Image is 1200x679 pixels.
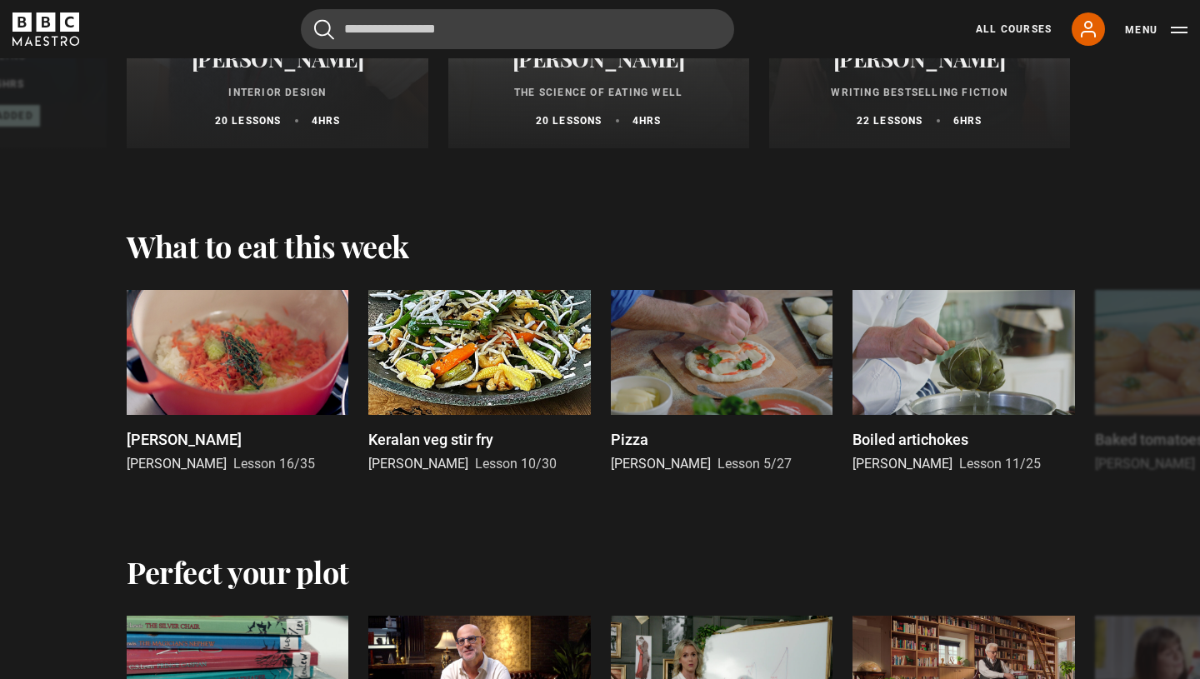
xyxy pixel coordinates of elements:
[127,554,349,589] h2: Perfect your plot
[789,85,1050,100] p: Writing Bestselling Fiction
[318,115,341,127] abbr: hrs
[632,113,662,128] p: 4
[611,428,648,451] p: Pizza
[312,113,341,128] p: 4
[215,113,282,128] p: 20 lessons
[852,456,952,472] span: [PERSON_NAME]
[611,456,711,472] span: [PERSON_NAME]
[147,85,407,100] p: Interior Design
[468,46,729,72] h2: [PERSON_NAME]
[852,290,1074,474] a: Boiled artichokes [PERSON_NAME] Lesson 11/25
[368,456,468,472] span: [PERSON_NAME]
[960,115,982,127] abbr: hrs
[147,46,407,72] h2: [PERSON_NAME]
[314,19,334,40] button: Submit the search query
[789,46,1050,72] h2: [PERSON_NAME]
[301,9,734,49] input: Search
[127,456,227,472] span: [PERSON_NAME]
[127,290,348,474] a: [PERSON_NAME] [PERSON_NAME] Lesson 16/35
[953,113,982,128] p: 6
[959,456,1041,472] span: Lesson 11/25
[2,78,25,90] abbr: hrs
[1125,22,1187,38] button: Toggle navigation
[12,12,79,46] svg: BBC Maestro
[127,428,242,451] p: [PERSON_NAME]
[852,428,968,451] p: Boiled artichokes
[127,228,409,263] h2: What to eat this week
[857,113,923,128] p: 22 lessons
[717,456,792,472] span: Lesson 5/27
[1095,456,1195,472] span: [PERSON_NAME]
[468,85,729,100] p: The Science of Eating Well
[536,113,602,128] p: 20 lessons
[368,428,493,451] p: Keralan veg stir fry
[611,290,832,474] a: Pizza [PERSON_NAME] Lesson 5/27
[368,290,590,474] a: Keralan veg stir fry [PERSON_NAME] Lesson 10/30
[233,456,315,472] span: Lesson 16/35
[475,456,557,472] span: Lesson 10/30
[639,115,662,127] abbr: hrs
[976,22,1052,37] a: All Courses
